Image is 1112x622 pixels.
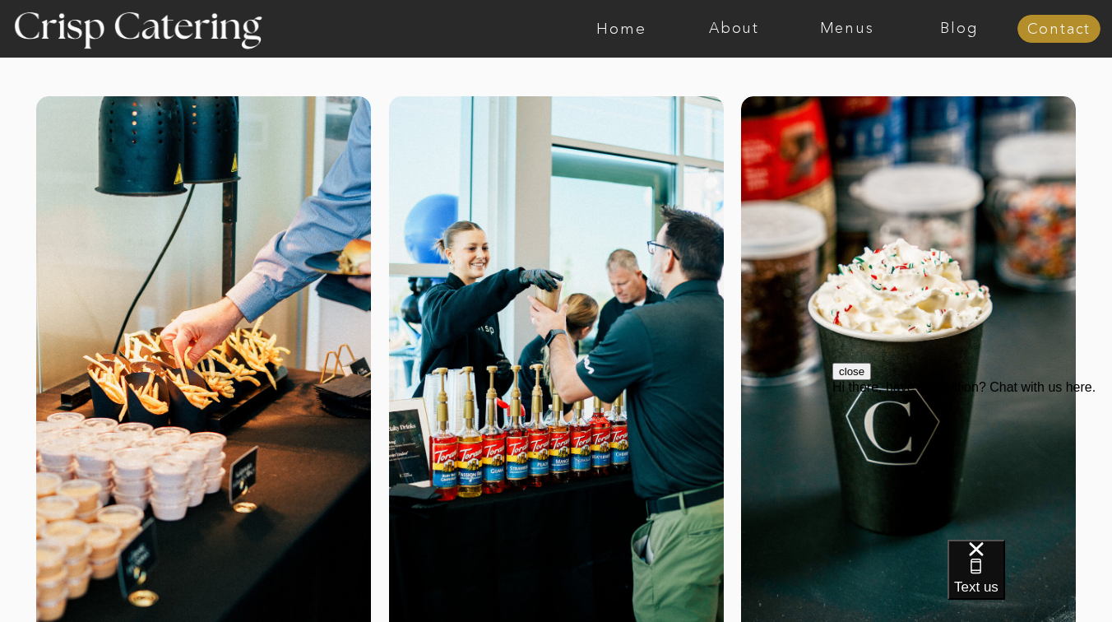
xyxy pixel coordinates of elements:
a: Menus [790,21,903,37]
a: About [678,21,790,37]
a: Home [565,21,678,37]
iframe: podium webchat widget bubble [948,540,1112,622]
iframe: podium webchat widget prompt [832,363,1112,560]
a: Contact [1017,21,1100,38]
a: Blog [903,21,1016,37]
